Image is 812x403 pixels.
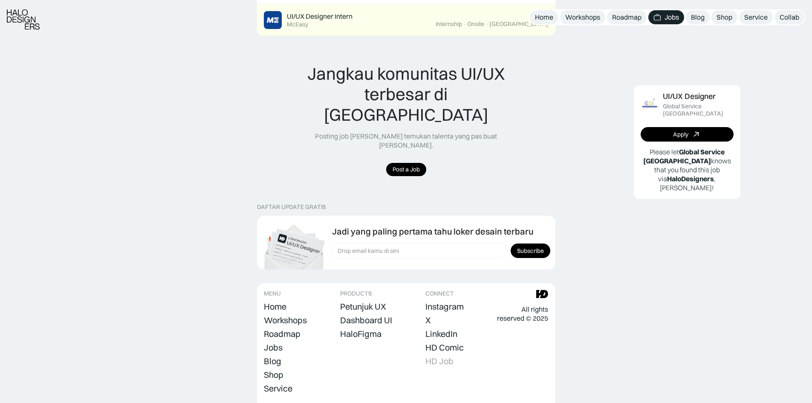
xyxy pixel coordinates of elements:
[287,21,308,28] div: McEasy
[393,166,420,173] div: Post a Job
[264,370,283,380] div: Shop
[264,314,307,326] a: Workshops
[264,301,286,313] a: Home
[436,20,462,28] div: Internship
[264,356,281,366] div: Blog
[257,203,326,211] div: DAFTAR UPDATE GRATIS
[497,305,548,323] div: All rights reserved © 2025
[264,383,292,394] a: Service
[332,243,507,259] input: Drop email kamu di sini
[648,10,684,24] a: Jobs
[665,13,679,22] div: Jobs
[607,10,647,24] a: Roadmap
[340,328,381,340] a: HaloFigma
[780,13,799,22] div: Collab
[663,92,716,101] div: UI/UX Designer
[425,342,464,354] a: HD Comic
[425,314,431,326] a: X
[290,132,523,150] div: Posting job [PERSON_NAME] temukan talenta yang pas buat [PERSON_NAME].
[467,20,484,28] div: Onsite
[332,243,550,259] form: Form Subscription
[485,20,488,28] div: ·
[386,163,426,176] a: Post a Job
[641,96,659,113] img: Job Image
[264,329,301,339] div: Roadmap
[340,315,392,325] div: Dashboard UI
[641,148,734,192] p: Please let knows that you found this job via , [PERSON_NAME]!
[511,244,550,258] input: Subscribe
[257,4,555,36] a: Job ImageUI/UX Designer InternMcEasy19dInternship·Onsite·[GEOGRAPHIC_DATA]
[463,20,466,28] div: ·
[425,355,454,367] a: HD Job
[340,301,386,313] a: Petunjuk UX
[340,302,386,312] div: Petunjuk UX
[425,342,464,353] div: HD Comic
[560,10,605,24] a: Workshops
[691,13,705,22] div: Blog
[774,10,804,24] a: Collab
[264,11,282,29] img: Job Image
[264,328,301,340] a: Roadmap
[663,103,734,117] div: Global Service [GEOGRAPHIC_DATA]
[264,383,292,394] div: Service
[565,13,600,22] div: Workshops
[264,342,283,353] div: Jobs
[641,127,734,142] a: Apply
[667,174,714,183] b: HaloDesigners
[530,10,558,24] a: Home
[264,315,307,325] div: Workshops
[264,355,281,367] a: Blog
[425,302,464,312] div: Instagram
[425,290,454,297] div: CONNECT
[425,328,457,340] a: LinkedIn
[425,356,454,366] div: HD Job
[425,315,431,325] div: X
[264,302,286,312] div: Home
[332,226,533,237] div: Jadi yang paling pertama tahu loker desain terbaru
[535,13,553,22] div: Home
[264,342,283,354] a: Jobs
[612,13,642,22] div: Roadmap
[744,13,768,22] div: Service
[340,290,372,297] div: PRODUCTS
[643,148,725,165] b: Global Service [GEOGRAPHIC_DATA]
[711,10,737,24] a: Shop
[739,10,773,24] a: Service
[489,20,549,28] div: [GEOGRAPHIC_DATA]
[264,290,281,297] div: MENU
[686,10,710,24] a: Blog
[340,314,392,326] a: Dashboard UI
[717,13,732,22] div: Shop
[673,131,688,138] div: Apply
[425,301,464,313] a: Instagram
[264,369,283,381] a: Shop
[287,12,353,21] div: UI/UX Designer Intern
[290,64,523,125] div: Jangkau komunitas UI/UX terbesar di [GEOGRAPHIC_DATA]
[425,329,457,339] div: LinkedIn
[340,329,381,339] div: HaloFigma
